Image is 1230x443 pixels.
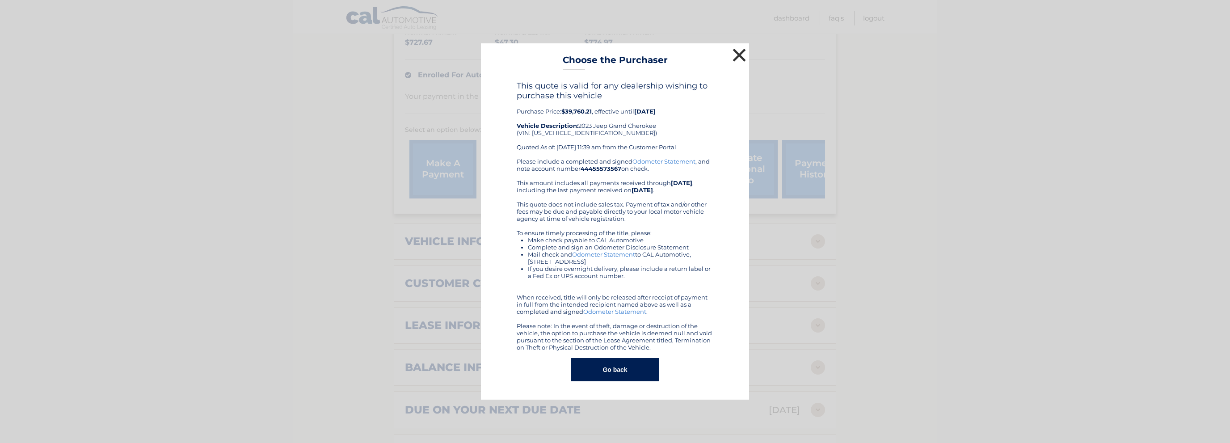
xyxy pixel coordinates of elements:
[517,81,713,158] div: Purchase Price: , effective until 2023 Jeep Grand Cherokee (VIN: [US_VEHICLE_IDENTIFICATION_NUMBE...
[730,46,748,64] button: ×
[561,108,592,115] b: $39,760.21
[528,265,713,279] li: If you desire overnight delivery, please include a return label or a Fed Ex or UPS account number.
[572,251,635,258] a: Odometer Statement
[634,108,656,115] b: [DATE]
[632,158,695,165] a: Odometer Statement
[528,236,713,244] li: Make check payable to CAL Automotive
[528,244,713,251] li: Complete and sign an Odometer Disclosure Statement
[632,186,653,194] b: [DATE]
[563,55,668,70] h3: Choose the Purchaser
[581,165,621,172] b: 44455573567
[517,158,713,351] div: Please include a completed and signed , and note account number on check. This amount includes al...
[528,251,713,265] li: Mail check and to CAL Automotive, [STREET_ADDRESS]
[517,81,713,101] h4: This quote is valid for any dealership wishing to purchase this vehicle
[583,308,646,315] a: Odometer Statement
[671,179,692,186] b: [DATE]
[517,122,578,129] strong: Vehicle Description:
[571,358,658,381] button: Go back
